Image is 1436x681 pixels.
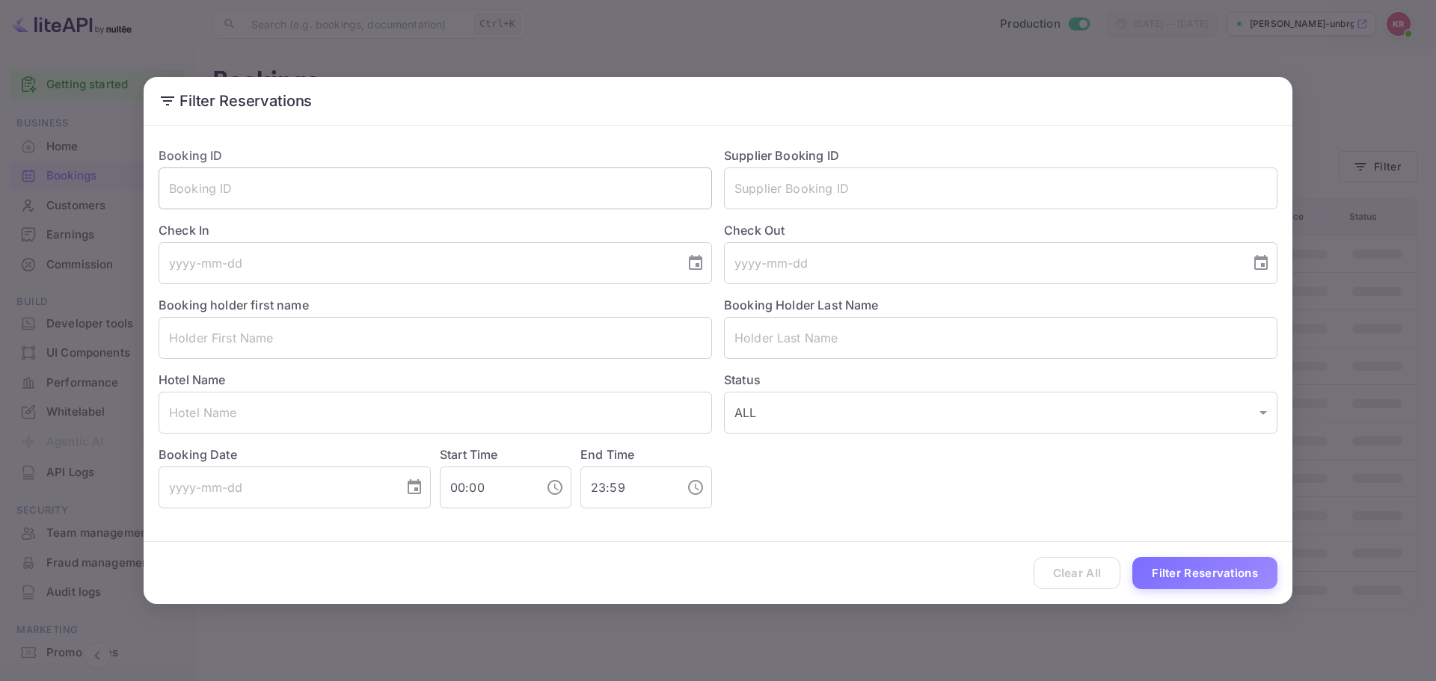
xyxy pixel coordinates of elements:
[1132,557,1277,589] button: Filter Reservations
[159,372,226,387] label: Hotel Name
[159,221,712,239] label: Check In
[159,242,675,284] input: yyyy-mm-dd
[159,298,309,312] label: Booking holder first name
[580,466,675,508] input: hh:mm
[159,317,712,359] input: Holder First Name
[681,248,711,278] button: Choose date
[724,371,1277,389] label: Status
[724,167,1277,209] input: Supplier Booking ID
[724,242,1240,284] input: yyyy-mm-dd
[724,221,1277,239] label: Check Out
[159,148,223,163] label: Booking ID
[580,447,634,462] label: End Time
[1246,248,1276,278] button: Choose date
[724,392,1277,434] div: ALL
[724,148,839,163] label: Supplier Booking ID
[724,317,1277,359] input: Holder Last Name
[440,447,498,462] label: Start Time
[159,466,393,508] input: yyyy-mm-dd
[440,466,534,508] input: hh:mm
[681,472,711,502] button: Choose time, selected time is 11:59 PM
[144,77,1292,125] h2: Filter Reservations
[540,472,570,502] button: Choose time, selected time is 12:00 AM
[159,167,712,209] input: Booking ID
[399,472,429,502] button: Choose date
[724,298,879,312] label: Booking Holder Last Name
[159,392,712,434] input: Hotel Name
[159,446,431,463] label: Booking Date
